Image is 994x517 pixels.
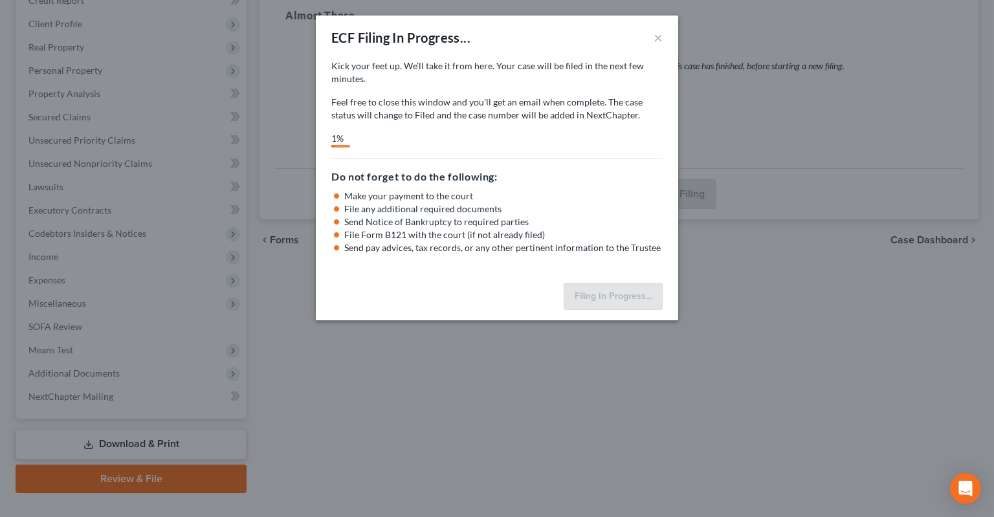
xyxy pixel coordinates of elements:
button: Filing In Progress... [564,283,663,310]
li: Send Notice of Bankruptcy to required parties [344,215,663,228]
li: Make your payment to the court [344,190,663,203]
div: 1% [331,132,335,145]
li: Send pay advices, tax records, or any other pertinent information to the Trustee [344,241,663,254]
li: File any additional required documents [344,203,663,215]
p: Kick your feet up. We’ll take it from here. Your case will be filed in the next few minutes. [331,60,663,85]
p: Feel free to close this window and you’ll get an email when complete. The case status will change... [331,96,663,122]
div: ECF Filing In Progress... [331,28,470,47]
h5: Do not forget to do the following: [331,169,663,184]
div: Open Intercom Messenger [950,473,981,504]
li: File Form B121 with the court (if not already filed) [344,228,663,241]
button: × [654,30,663,45]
